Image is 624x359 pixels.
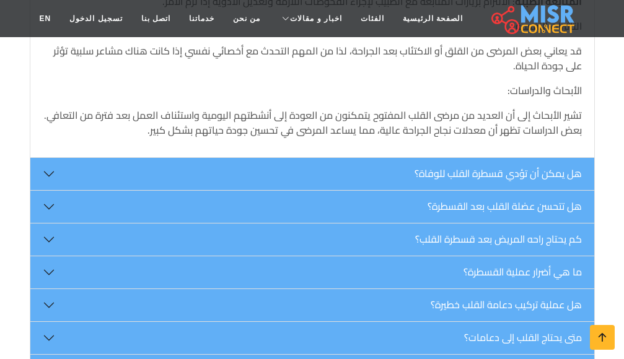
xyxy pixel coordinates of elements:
button: كم يحتاج راحه المريض بعد قسطرة القلب؟ [30,223,594,256]
a: خدماتنا [180,7,224,30]
p: تشير الأبحاث إلى أن العديد من مرضى القلب المفتوح يتمكنون من العودة إلى أنشطتهم اليومية واستئناف ا... [43,108,582,137]
img: main.misr_connect [491,3,574,34]
a: اتصل بنا [132,7,180,30]
span: اخبار و مقالات [290,13,342,24]
button: هل عملية تركيب دعامة القلب خطيرة؟ [30,289,594,321]
a: الفئات [351,7,393,30]
a: الصفحة الرئيسية [393,7,472,30]
button: هل يمكن أن تؤدي قسطرة القلب للوفاة؟ [30,158,594,190]
button: ما هي أضرار عملية القسطرة؟ [30,256,594,288]
a: تسجيل الدخول [60,7,131,30]
p: الأبحاث والدراسات: [43,83,582,98]
button: هل تتحسن عضلة القلب بعد القسطرة؟ [30,191,594,223]
p: قد يعاني بعض المرضى من القلق أو الاكتئاب بعد الجراحة، لذا من المهم التحدث مع أخصائي نفسي إذا كانت... [43,43,582,73]
a: اخبار و مقالات [270,7,351,30]
a: EN [30,7,61,30]
button: متى يحتاج القلب إلى دعامات؟ [30,322,594,354]
a: من نحن [224,7,270,30]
